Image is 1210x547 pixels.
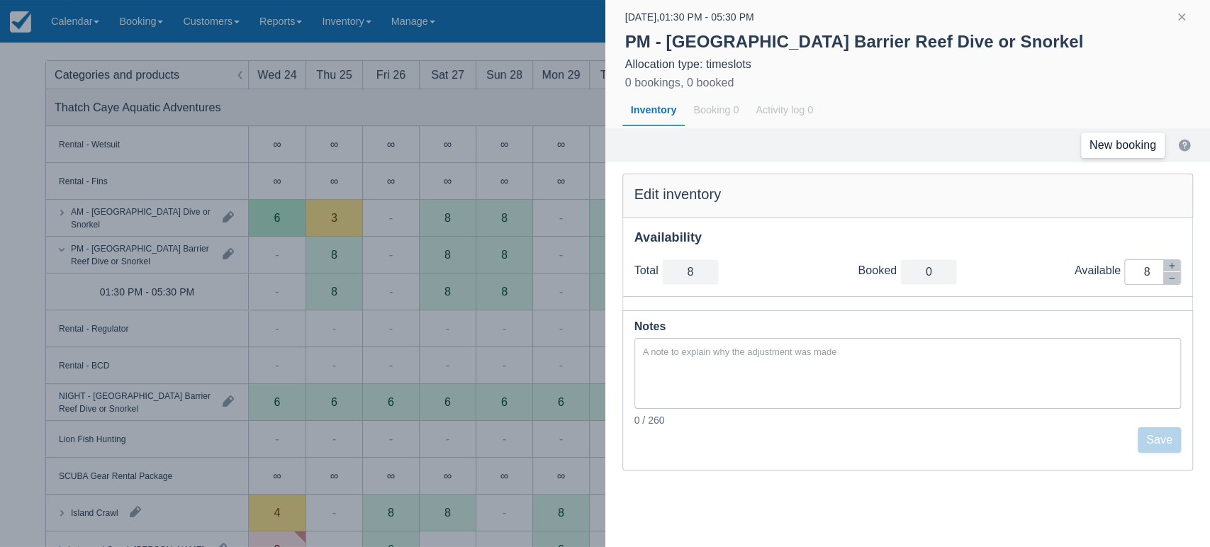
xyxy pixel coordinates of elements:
div: Inventory [622,94,685,127]
div: Availability [634,230,1182,246]
div: Available [1075,264,1124,278]
div: Notes [634,317,1182,337]
div: 0 / 260 [634,413,1182,427]
a: New booking [1081,132,1165,158]
div: Booked [858,264,900,278]
div: Allocation type: timeslots [625,57,1191,72]
div: Total [634,264,662,278]
div: [DATE] , 01:30 PM - 05:30 PM [625,9,754,26]
div: Edit inventory [634,186,1182,203]
div: 0 bookings, 0 booked [625,74,734,91]
strong: PM - [GEOGRAPHIC_DATA] Barrier Reef Dive or Snorkel [625,32,1084,51]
